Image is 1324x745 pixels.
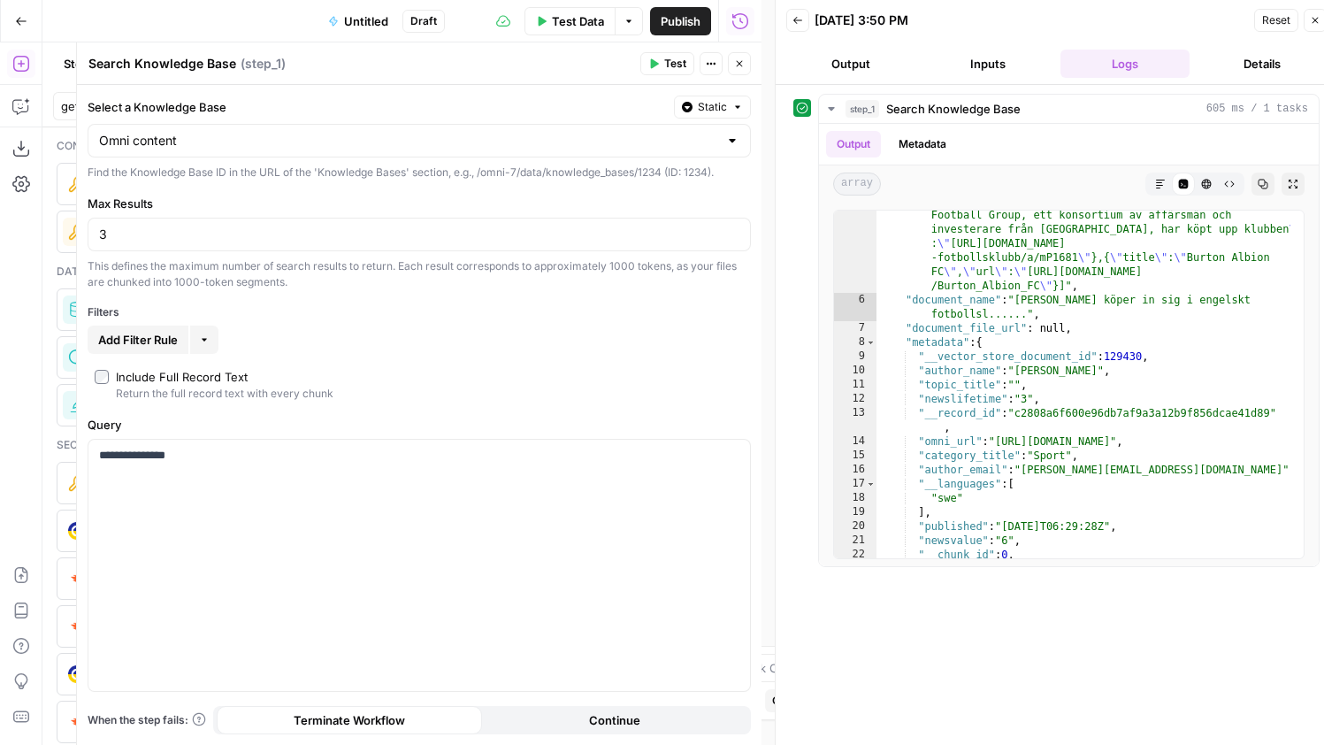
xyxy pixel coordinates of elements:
button: Output [786,50,916,78]
span: Toggle code folding, rows 17 through 19 [866,477,876,491]
button: Test [640,52,694,75]
div: Find the Knowledge Base ID in the URL of the 'Knowledge Bases' section, e.g., /omni-7/data/knowle... [88,165,751,180]
div: 22 [834,548,876,562]
button: Add Filter Rule [88,326,188,354]
input: Include Full Record TextReturn the full record text with every chunk [95,370,109,384]
button: Steps [53,50,106,78]
span: Reset [1262,12,1290,28]
div: Seo research [57,437,406,453]
span: 605 ms / 1 tasks [1206,101,1308,117]
div: 7 [834,321,876,335]
div: 10 [834,364,876,378]
div: 11 [834,378,876,392]
div: 19 [834,505,876,519]
button: Publish [650,7,711,35]
button: Reset [1254,9,1298,32]
span: Terminate Workflow [294,711,405,729]
span: Toggle code folding, rows 8 through 25 [866,335,876,349]
span: Draft [410,13,437,29]
label: Max Results [88,195,751,212]
span: ( step_1 ) [241,55,286,73]
div: Content processing [57,138,406,154]
a: When the step fails: [88,712,206,728]
button: Logs [1060,50,1190,78]
div: This defines the maximum number of search results to return. Each result corresponds to approxima... [88,258,751,290]
label: Select a Knowledge Base [88,98,667,116]
div: 6 [834,293,876,321]
div: 20 [834,519,876,534]
div: 15 [834,449,876,463]
div: 14 [834,434,876,449]
div: 8 [834,335,876,349]
button: Test Data [524,7,615,35]
span: Add Filter Rule [98,331,178,349]
span: step_1 [846,100,879,118]
button: 605 ms / 1 tasks [819,95,1319,123]
button: Inputs [923,50,1053,78]
div: Include Full Record Text [116,368,248,386]
div: 12 [834,392,876,406]
input: Omni content [99,132,718,150]
textarea: Search Knowledge Base [88,55,236,73]
button: Metadata [888,131,957,157]
div: 17 [834,477,876,491]
div: 18 [834,491,876,505]
span: Test Data [552,12,604,30]
span: Test [664,56,686,72]
button: Static [674,96,751,119]
div: Filters [88,304,751,320]
span: Publish [661,12,700,30]
span: Untitled [344,12,388,30]
button: Copy [765,689,806,712]
div: 9 [834,349,876,364]
button: Output [826,131,881,157]
div: Data [57,264,406,280]
button: Continue [482,706,747,734]
div: Return the full record text with every chunk [116,386,333,402]
button: Untitled [318,7,399,35]
span: Search Knowledge Base [886,100,1021,118]
span: Static [698,99,727,115]
span: Continue [589,711,640,729]
span: array [833,173,881,196]
label: Query [88,416,751,434]
div: 21 [834,534,876,548]
div: 13 [834,406,876,434]
input: Search steps [61,97,402,115]
div: 16 [834,463,876,477]
div: 605 ms / 1 tasks [819,124,1319,566]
